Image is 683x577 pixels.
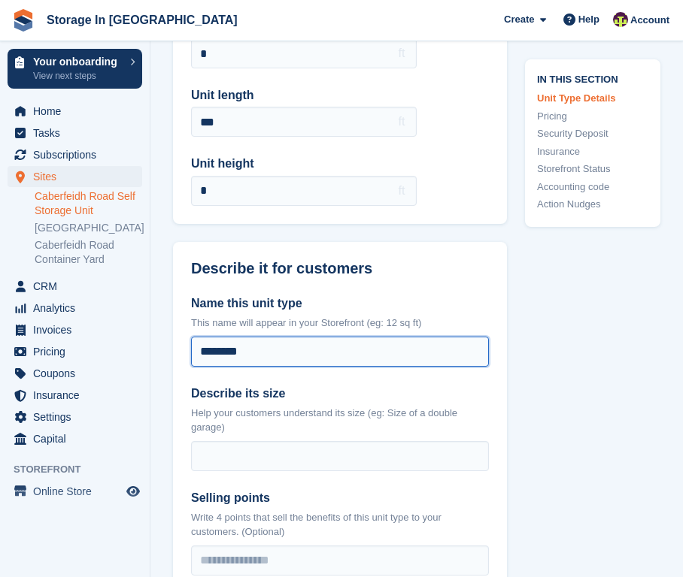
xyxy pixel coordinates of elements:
[33,363,123,384] span: Coupons
[537,162,648,177] a: Storefront Status
[537,71,648,85] span: In this section
[191,155,417,173] label: Unit height
[613,12,628,27] img: Colin Wood
[8,341,142,362] a: menu
[35,189,142,218] a: Caberfeidh Road Self Storage Unit
[33,166,123,187] span: Sites
[8,276,142,297] a: menu
[33,122,123,143] span: Tasks
[8,101,142,122] a: menu
[578,12,600,27] span: Help
[537,143,648,159] a: Insurance
[537,197,648,212] a: Action Nudges
[537,108,648,123] a: Pricing
[33,319,123,340] span: Invoices
[35,221,142,235] a: [GEOGRAPHIC_DATA]
[124,482,142,500] a: Preview store
[33,385,123,406] span: Insurance
[12,9,35,32] img: stora-icon-8386f47178a22dfd0bd8f6a31ec36ba5ce8667c1dd55bd0f319d3a0aa187defe.svg
[33,341,123,362] span: Pricing
[35,238,142,267] a: Caberfeidh Road Container Yard
[8,122,142,143] a: menu
[537,91,648,106] a: Unit Type Details
[8,319,142,340] a: menu
[191,406,489,435] p: Help your customers understand its size (eg: Size of a double garage)
[8,406,142,427] a: menu
[33,406,123,427] span: Settings
[8,385,142,406] a: menu
[504,12,534,27] span: Create
[191,510,489,539] p: Write 4 points that sell the benefits of this unit type to your customers. (Optional)
[33,144,123,165] span: Subscriptions
[33,101,123,122] span: Home
[8,481,142,502] a: menu
[33,56,123,67] p: Your onboarding
[191,86,417,104] label: Unit length
[8,166,142,187] a: menu
[191,295,489,313] label: Name this unit type
[14,462,150,477] span: Storefront
[8,298,142,319] a: menu
[630,13,669,28] span: Account
[33,276,123,297] span: CRM
[8,144,142,165] a: menu
[8,428,142,449] a: menu
[33,298,123,319] span: Analytics
[33,428,123,449] span: Capital
[191,316,489,331] p: This name will appear in your Storefront (eg: 12 sq ft)
[41,8,244,32] a: Storage In [GEOGRAPHIC_DATA]
[537,126,648,141] a: Security Deposit
[33,69,123,83] p: View next steps
[191,260,489,277] h2: Describe it for customers
[33,481,123,502] span: Online Store
[8,363,142,384] a: menu
[191,489,489,507] label: Selling points
[8,49,142,89] a: Your onboarding View next steps
[537,179,648,194] a: Accounting code
[191,385,489,403] label: Describe its size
